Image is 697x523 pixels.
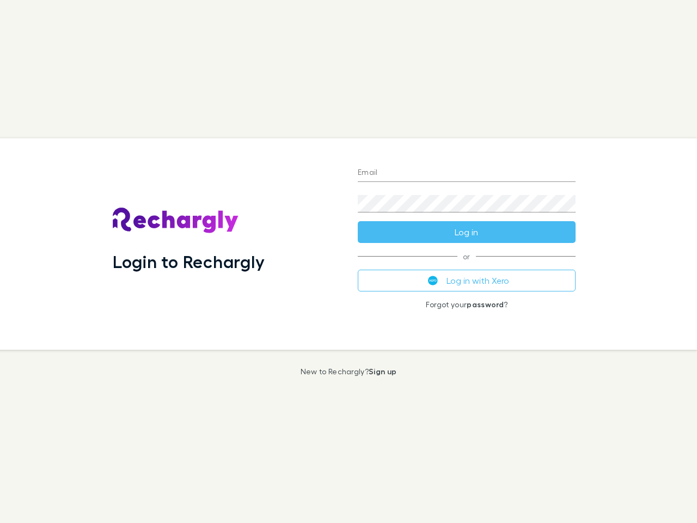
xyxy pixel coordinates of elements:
button: Log in [358,221,576,243]
button: Log in with Xero [358,270,576,291]
img: Xero's logo [428,276,438,285]
p: Forgot your ? [358,300,576,309]
h1: Login to Rechargly [113,251,265,272]
img: Rechargly's Logo [113,208,239,234]
p: New to Rechargly? [301,367,397,376]
a: password [467,300,504,309]
a: Sign up [369,367,396,376]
